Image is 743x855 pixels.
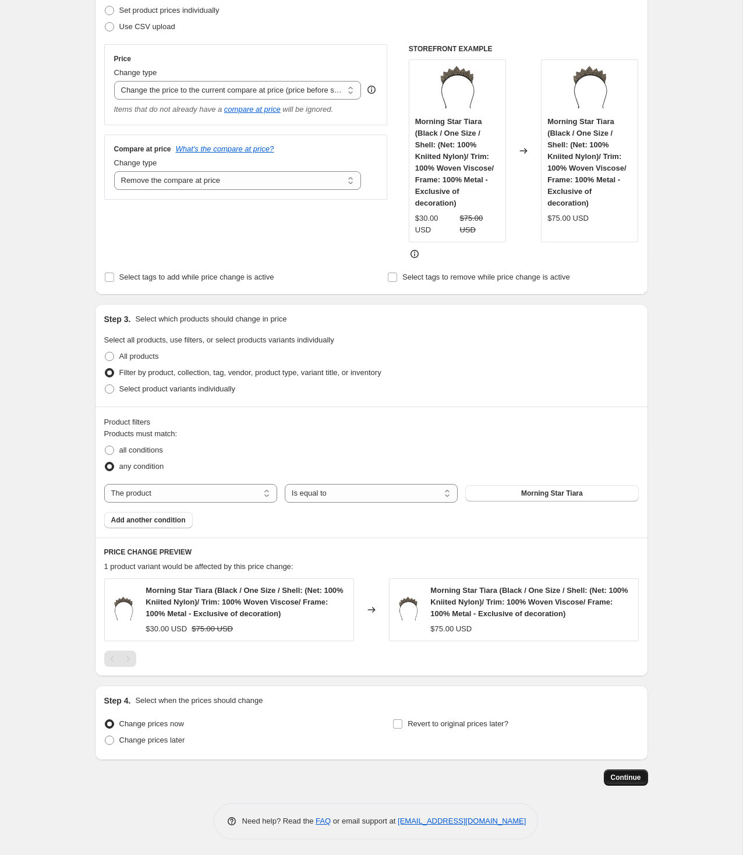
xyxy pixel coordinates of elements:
span: Morning Star Tiara (Black / One Size / Shell: (Net: 100% Kniited Nylon)/ Trim: 100% Woven Viscose... [415,117,494,207]
button: compare at price [224,105,281,114]
span: Change type [114,68,157,77]
span: Filter by product, collection, tag, vendor, product type, variant title, or inventory [119,368,381,377]
div: $75.00 USD [430,623,472,635]
button: Add another condition [104,512,193,528]
div: Product filters [104,416,639,428]
span: Morning Star Tiara (Black / One Size / Shell: (Net: 100% Kniited Nylon)/ Trim: 100% Woven Viscose... [547,117,626,207]
div: $75.00 USD [547,213,589,224]
a: FAQ [316,817,331,825]
span: Select tags to add while price change is active [119,273,274,281]
h6: PRICE CHANGE PREVIEW [104,547,639,557]
span: 1 product variant would be affected by this price change: [104,562,293,571]
i: Items that do not already have a [114,105,222,114]
span: Add another condition [111,515,186,525]
p: Select when the prices should change [135,695,263,706]
span: Revert to original prices later? [408,719,508,728]
span: Change prices now [119,719,184,728]
div: $30.00 USD [415,213,455,236]
span: Morning Star Tiara (Black / One Size / Shell: (Net: 100% Kniited Nylon)/ Trim: 100% Woven Viscose... [430,586,628,618]
p: Select which products should change in price [135,313,286,325]
span: Morning Star Tiara (Black / One Size / Shell: (Net: 100% Kniited Nylon)/ Trim: 100% Woven Viscose... [146,586,343,618]
div: $30.00 USD [146,623,187,635]
span: all conditions [119,446,163,454]
h6: STOREFRONT EXAMPLE [409,44,639,54]
img: TDM9678-F_80x.jpg [395,592,422,627]
a: [EMAIL_ADDRESS][DOMAIN_NAME] [398,817,526,825]
img: TDM9678-F_80x.jpg [567,66,613,112]
i: will be ignored. [282,105,333,114]
span: Select tags to remove while price change is active [402,273,570,281]
h3: Compare at price [114,144,171,154]
button: Morning Star Tiara [465,485,638,501]
span: Morning Star Tiara [521,489,583,498]
span: any condition [119,462,164,471]
h2: Step 3. [104,313,131,325]
button: Continue [604,769,648,786]
span: Change type [114,158,157,167]
span: Products must match: [104,429,178,438]
h2: Step 4. [104,695,131,706]
img: TDM9678-F_80x.jpg [111,592,137,627]
span: Select product variants individually [119,384,235,393]
strike: $75.00 USD [192,623,233,635]
span: Need help? Read the [242,817,316,825]
button: What's the compare at price? [176,144,274,153]
span: Use CSV upload [119,22,175,31]
h3: Price [114,54,131,63]
div: help [366,84,377,96]
nav: Pagination [104,651,136,667]
span: Continue [611,773,641,782]
span: Change prices later [119,736,185,744]
span: Select all products, use filters, or select products variants individually [104,335,334,344]
span: Set product prices individually [119,6,220,15]
span: All products [119,352,159,361]
strike: $75.00 USD [459,213,500,236]
img: TDM9678-F_80x.jpg [434,66,480,112]
span: or email support at [331,817,398,825]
